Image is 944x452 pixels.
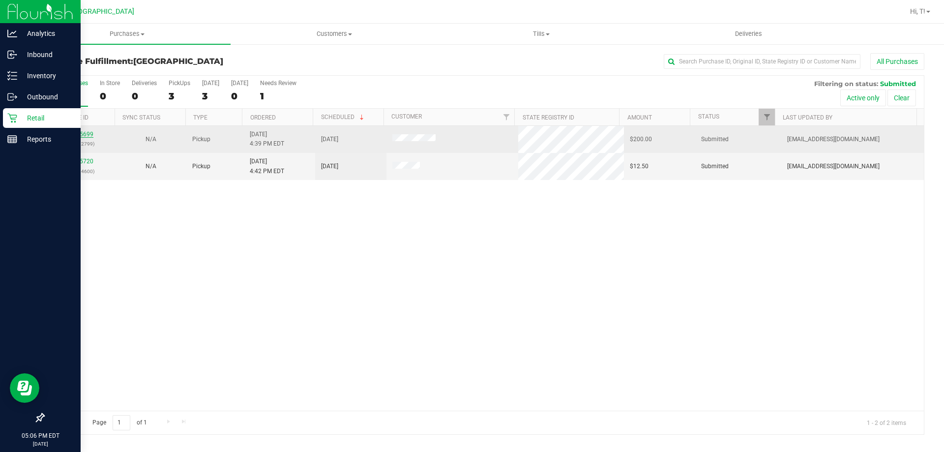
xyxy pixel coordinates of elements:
[43,57,337,66] h3: Purchase Fulfillment:
[132,90,157,102] div: 0
[66,131,93,138] a: 11845699
[840,90,886,106] button: Active only
[321,114,366,121] a: Scheduled
[133,57,223,66] span: [GEOGRAPHIC_DATA]
[231,30,437,38] span: Customers
[722,30,775,38] span: Deliveries
[24,24,231,44] a: Purchases
[169,80,190,87] div: PickUps
[645,24,852,44] a: Deliveries
[250,157,284,176] span: [DATE] 4:42 PM EDT
[192,135,210,144] span: Pickup
[17,49,76,60] p: Inbound
[880,80,916,88] span: Submitted
[870,53,924,70] button: All Purchases
[192,162,210,171] span: Pickup
[7,71,17,81] inline-svg: Inventory
[4,431,76,440] p: 05:06 PM EDT
[24,30,231,38] span: Purchases
[4,440,76,448] p: [DATE]
[7,134,17,144] inline-svg: Reports
[859,415,914,430] span: 1 - 2 of 2 items
[783,114,832,121] a: Last Updated By
[887,90,916,106] button: Clear
[17,70,76,82] p: Inventory
[701,162,729,171] span: Submitted
[17,112,76,124] p: Retail
[100,90,120,102] div: 0
[787,162,880,171] span: [EMAIL_ADDRESS][DOMAIN_NAME]
[7,92,17,102] inline-svg: Outbound
[10,373,39,403] iframe: Resource center
[7,29,17,38] inline-svg: Analytics
[321,162,338,171] span: [DATE]
[132,80,157,87] div: Deliveries
[146,135,156,144] button: N/A
[260,80,296,87] div: Needs Review
[67,7,134,16] span: [GEOGRAPHIC_DATA]
[701,135,729,144] span: Submitted
[100,80,120,87] div: In Store
[698,113,719,120] a: Status
[146,162,156,171] button: N/A
[169,90,190,102] div: 3
[231,90,248,102] div: 0
[113,415,130,430] input: 1
[17,91,76,103] p: Outbound
[146,136,156,143] span: Not Applicable
[438,24,645,44] a: Tills
[910,7,925,15] span: Hi, T!
[146,163,156,170] span: Not Applicable
[122,114,160,121] a: Sync Status
[17,28,76,39] p: Analytics
[321,135,338,144] span: [DATE]
[250,130,284,149] span: [DATE] 4:39 PM EDT
[630,135,652,144] span: $200.00
[664,54,860,69] input: Search Purchase ID, Original ID, State Registry ID or Customer Name...
[260,90,296,102] div: 1
[787,135,880,144] span: [EMAIL_ADDRESS][DOMAIN_NAME]
[814,80,878,88] span: Filtering on status:
[84,415,155,430] span: Page of 1
[66,158,93,165] a: 11845720
[630,162,649,171] span: $12.50
[202,90,219,102] div: 3
[250,114,276,121] a: Ordered
[498,109,514,125] a: Filter
[193,114,207,121] a: Type
[7,113,17,123] inline-svg: Retail
[17,133,76,145] p: Reports
[231,24,438,44] a: Customers
[627,114,652,121] a: Amount
[7,50,17,60] inline-svg: Inbound
[231,80,248,87] div: [DATE]
[759,109,775,125] a: Filter
[438,30,644,38] span: Tills
[391,113,422,120] a: Customer
[202,80,219,87] div: [DATE]
[523,114,574,121] a: State Registry ID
